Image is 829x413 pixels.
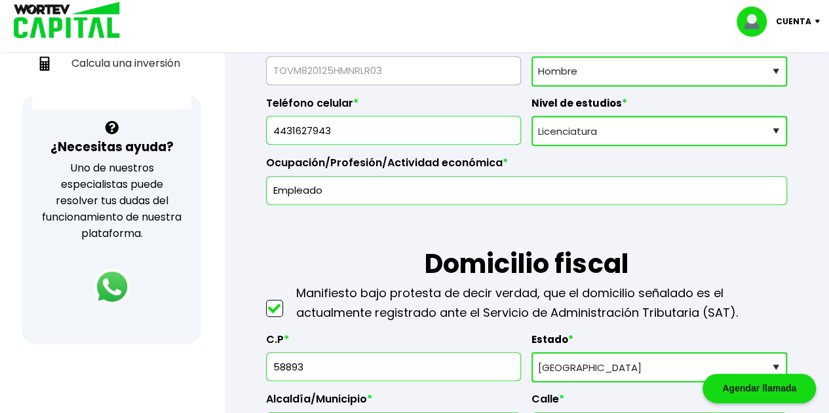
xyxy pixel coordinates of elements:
p: Manifiesto bajo protesta de decir verdad, que el domicilio señalado es el actualmente registrado ... [296,283,787,323]
img: profile-image [737,7,776,37]
img: logos_whatsapp-icon.242b2217.svg [94,268,130,305]
p: Uno de nuestros especialistas puede resolver tus dudas del funcionamiento de nuestra plataforma. [39,160,184,242]
label: Ocupación/Profesión/Actividad económica [266,156,787,176]
h3: ¿Necesitas ayuda? [50,137,174,156]
div: Agendar llamada [703,374,816,403]
input: 18 caracteres [272,57,516,84]
img: calculadora-icon.17d418c4.svg [37,56,52,71]
label: Teléfono celular [266,97,522,117]
input: 10 dígitos [272,117,516,144]
label: Estado [531,333,787,353]
p: Cuenta [776,12,811,31]
label: Calle [531,393,787,412]
label: C.P [266,333,522,353]
label: Nivel de estudios [531,97,787,117]
label: Alcaldía/Municipio [266,393,522,412]
a: Calcula una inversión [32,50,191,77]
h1: Domicilio fiscal [266,205,787,283]
img: icon-down [811,20,829,24]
